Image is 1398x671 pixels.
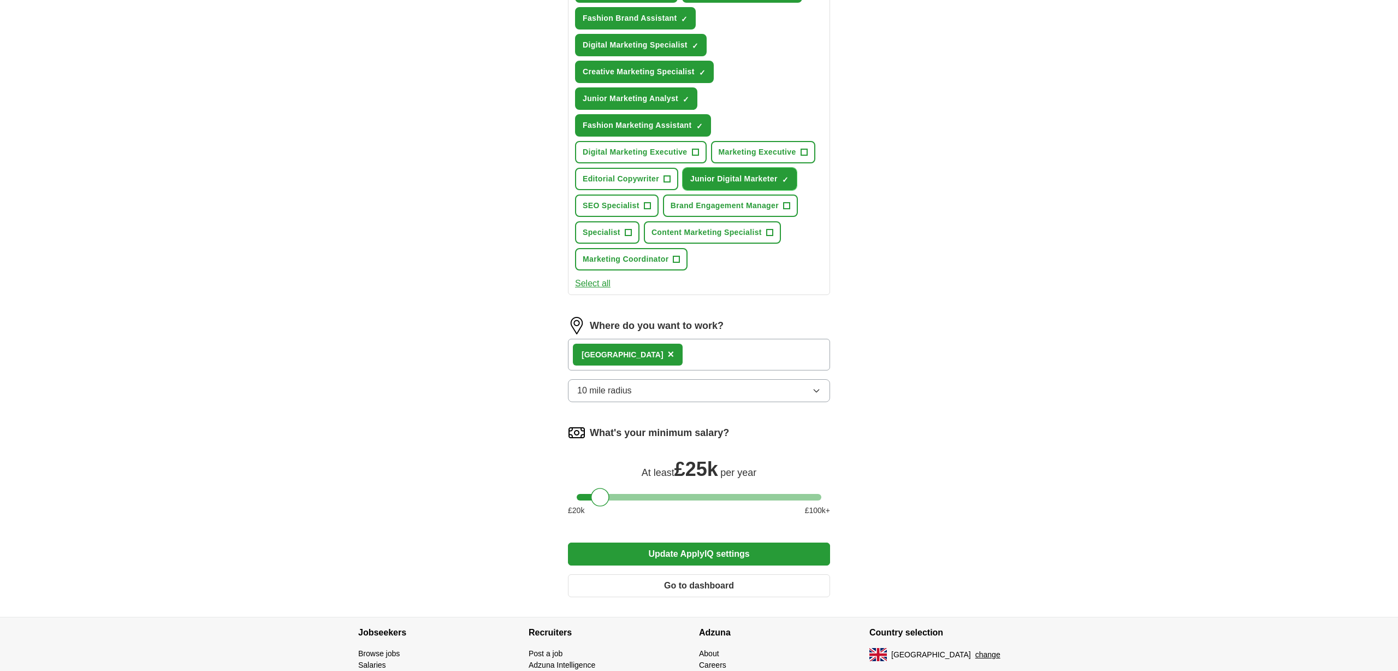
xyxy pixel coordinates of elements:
[891,649,971,661] span: [GEOGRAPHIC_DATA]
[529,649,562,658] a: Post a job
[668,348,674,360] span: ×
[590,319,724,333] label: Where do you want to work?
[699,68,706,77] span: ✓
[805,505,830,516] span: £ 100 k+
[681,15,688,23] span: ✓
[590,426,729,440] label: What's your minimum salary?
[358,649,400,658] a: Browse jobs
[568,574,830,597] button: Go to dashboard
[663,195,798,217] button: Brand Engagement Manager
[568,317,585,334] img: location.png
[575,277,611,290] button: Select all
[651,227,762,238] span: Content Marketing Specialist
[529,661,595,669] a: Adzuna Intelligence
[583,146,688,158] span: Digital Marketing Executive
[869,617,1040,648] h4: Country selection
[583,120,692,131] span: Fashion Marketing Assistant
[583,254,668,265] span: Marketing Coordinator
[711,141,815,163] button: Marketing Executive
[719,146,796,158] span: Marketing Executive
[575,7,696,30] button: Fashion Brand Assistant✓
[975,649,1000,661] button: change
[683,168,797,190] button: Junior Digital Marketer✓
[696,122,703,131] span: ✓
[577,384,632,397] span: 10 mile radius
[575,195,659,217] button: SEO Specialist
[575,221,639,244] button: Specialist
[583,93,678,104] span: Junior Marketing Analyst
[575,168,678,190] button: Editorial Copywriter
[690,173,778,185] span: Junior Digital Marketer
[582,349,664,361] div: [GEOGRAPHIC_DATA]
[583,39,688,51] span: Digital Marketing Specialist
[568,505,584,516] span: £ 20 k
[699,661,726,669] a: Careers
[575,61,714,83] button: Creative Marketing Specialist✓
[583,227,620,238] span: Specialist
[583,66,695,78] span: Creative Marketing Specialist
[674,458,718,480] span: £ 25k
[668,346,674,363] button: ×
[683,95,689,104] span: ✓
[699,649,719,658] a: About
[568,543,830,566] button: Update ApplyIQ settings
[583,173,659,185] span: Editorial Copywriter
[575,141,707,163] button: Digital Marketing Executive
[358,661,386,669] a: Salaries
[575,34,707,56] button: Digital Marketing Specialist✓
[575,114,711,137] button: Fashion Marketing Assistant✓
[782,175,789,184] span: ✓
[568,379,830,402] button: 10 mile radius
[583,200,639,211] span: SEO Specialist
[575,87,697,110] button: Junior Marketing Analyst✓
[575,248,688,270] button: Marketing Coordinator
[568,424,585,442] img: salary.png
[692,42,698,50] span: ✓
[869,648,887,661] img: UK flag
[583,13,677,24] span: Fashion Brand Assistant
[644,221,781,244] button: Content Marketing Specialist
[642,467,674,478] span: At least
[720,467,756,478] span: per year
[671,200,779,211] span: Brand Engagement Manager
